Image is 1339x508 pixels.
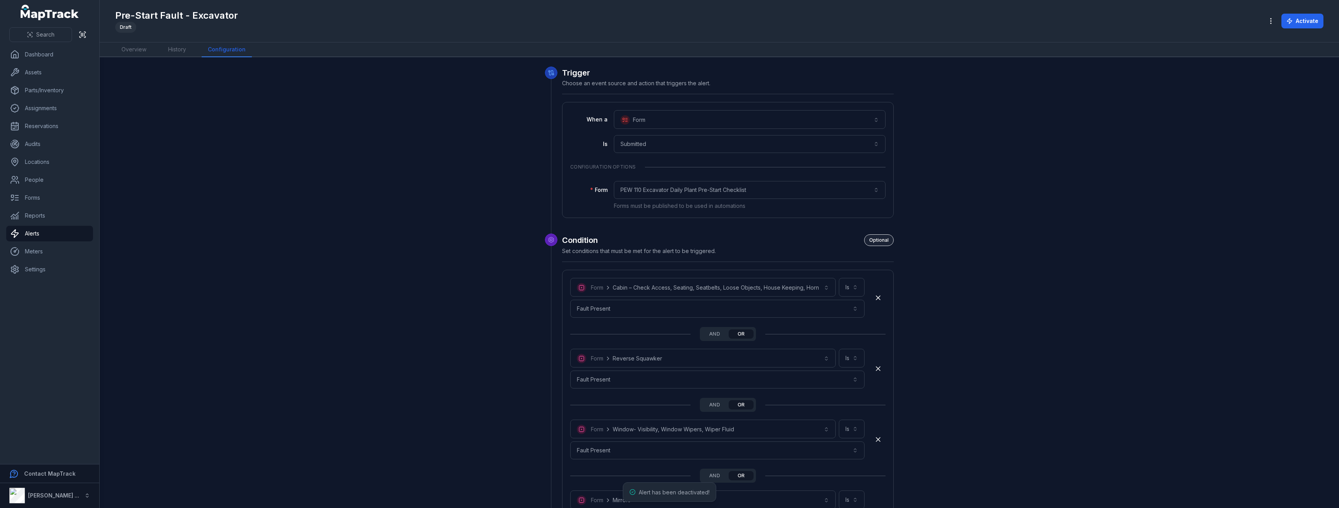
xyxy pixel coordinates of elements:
[702,471,727,480] button: and
[570,140,608,148] label: Is
[570,186,608,194] label: Form
[562,67,894,78] h2: Trigger
[729,471,754,480] button: or
[6,83,93,98] a: Parts/Inventory
[6,118,93,134] a: Reservations
[562,248,716,254] span: Set conditions that must be met for the alert to be triggered.
[570,159,886,175] div: Configuration Options
[6,100,93,116] a: Assignments
[36,31,54,39] span: Search
[115,22,136,33] div: Draft
[562,234,894,246] h2: Condition
[570,420,836,438] button: FormWindow- Visibility, Window Wipers, Wiper Fluid
[839,349,865,367] button: Is
[729,329,754,339] button: or
[202,42,252,57] a: Configuration
[9,27,72,42] button: Search
[6,244,93,259] a: Meters
[614,135,886,153] button: Submitted
[614,110,886,129] button: Form
[6,47,93,62] a: Dashboard
[614,181,886,199] button: PEW 110 Excavator Daily Plant Pre-Start Checklist
[6,208,93,223] a: Reports
[702,400,727,410] button: and
[570,349,836,367] button: FormReverse Squawker
[21,5,79,20] a: MapTrack
[1281,14,1323,28] button: Activate
[6,65,93,80] a: Assets
[6,262,93,277] a: Settings
[570,441,865,459] button: Fault Present
[6,226,93,241] a: Alerts
[839,278,865,297] button: Is
[6,136,93,152] a: Audits
[570,116,608,123] label: When a
[864,234,894,246] div: Optional
[614,202,886,210] p: Forms must be published to be used in automations
[570,278,836,297] button: FormCabin – Check Access, Seating, Seatbelts, Loose Objects, House Keeping, Horn
[639,489,710,496] span: Alert has been deactivated!
[570,371,865,388] button: Fault Present
[729,400,754,410] button: or
[6,190,93,206] a: Forms
[24,470,76,477] strong: Contact MapTrack
[562,80,710,86] span: Choose an event source and action that triggers the alert.
[6,154,93,170] a: Locations
[702,329,727,339] button: and
[162,42,192,57] a: History
[839,420,865,438] button: Is
[115,9,238,22] h1: Pre-Start Fault - Excavator
[115,42,153,57] a: Overview
[28,492,92,499] strong: [PERSON_NAME] Group
[570,300,865,318] button: Fault Present
[6,172,93,188] a: People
